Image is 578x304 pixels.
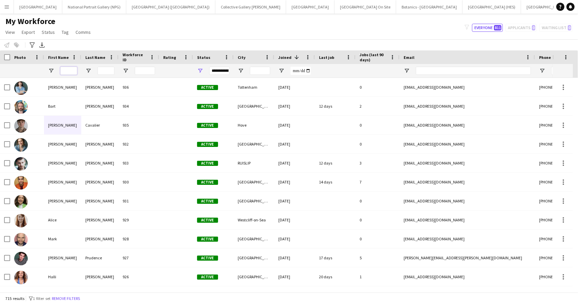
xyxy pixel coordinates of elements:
button: Open Filter Menu [404,68,410,74]
button: [GEOGRAPHIC_DATA] ([GEOGRAPHIC_DATA]) [126,0,215,14]
span: Status [197,55,210,60]
a: Status [39,28,58,37]
div: [PERSON_NAME] [81,192,119,210]
div: Cavalier [81,116,119,134]
div: [DATE] [274,135,315,153]
span: Export [22,29,35,35]
button: Botanics - [GEOGRAPHIC_DATA] [396,0,463,14]
div: [DATE] [274,192,315,210]
app-action-btn: Export XLSX [38,41,46,49]
div: [GEOGRAPHIC_DATA] [234,192,274,210]
input: Last Name Filter Input [98,67,114,75]
div: 934 [119,97,159,115]
img: Louis Cavalier [14,119,28,133]
div: Alice [44,211,81,229]
span: Active [197,199,218,204]
button: [GEOGRAPHIC_DATA] [14,0,62,14]
div: [PERSON_NAME] [44,78,81,96]
div: [PERSON_NAME] [81,230,119,248]
span: Active [197,237,218,242]
span: Photo [14,55,26,60]
button: Open Filter Menu [278,68,284,74]
button: Open Filter Menu [539,68,545,74]
div: 931 [119,192,159,210]
span: City [238,55,245,60]
div: Westcliff-on-Sea [234,211,274,229]
div: [GEOGRAPHIC_DATA] [234,248,274,267]
span: Rating [163,55,176,60]
img: Halli Pattison [14,271,28,284]
span: Comms [76,29,91,35]
div: 5 [356,248,400,267]
div: 926 [119,267,159,286]
span: Phone [539,55,551,60]
div: 930 [119,173,159,191]
div: [DATE] [274,173,315,191]
div: [DATE] [274,267,315,286]
div: [PERSON_NAME] [81,97,119,115]
span: Status [42,29,55,35]
img: Bart Lambert [14,100,28,114]
div: 0 [356,192,400,210]
div: [DATE] [274,230,315,248]
div: [DATE] [274,97,315,115]
div: 12 days [315,97,356,115]
div: [PERSON_NAME] [44,116,81,134]
button: National Portrait Gallery (NPG) [62,0,126,14]
div: 12 days [315,154,356,172]
app-action-btn: Advanced filters [28,41,36,49]
div: 928 [119,230,159,248]
div: [EMAIL_ADDRESS][DOMAIN_NAME] [400,97,535,115]
input: City Filter Input [250,67,270,75]
div: 14 days [315,173,356,191]
div: [EMAIL_ADDRESS][DOMAIN_NAME] [400,154,535,172]
a: Comms [73,28,93,37]
div: [GEOGRAPHIC_DATA] [234,97,274,115]
div: [PERSON_NAME][EMAIL_ADDRESS][PERSON_NAME][DOMAIN_NAME] [400,248,535,267]
span: Tag [62,29,69,35]
div: 0 [356,135,400,153]
div: [PERSON_NAME] [81,173,119,191]
div: 929 [119,211,159,229]
div: 7 [356,173,400,191]
div: [EMAIL_ADDRESS][DOMAIN_NAME] [400,78,535,96]
img: Mark Woodhouse [14,233,28,246]
div: 932 [119,135,159,153]
button: Open Filter Menu [238,68,244,74]
div: [GEOGRAPHIC_DATA] [234,230,274,248]
button: Collective Gallery [PERSON_NAME] [215,0,286,14]
span: Active [197,85,218,90]
div: [PERSON_NAME] [44,154,81,172]
img: Lyndsey Ruiz [14,81,28,95]
div: 935 [119,116,159,134]
span: Jobs (last 90 days) [360,52,387,62]
input: First Name Filter Input [60,67,77,75]
button: [GEOGRAPHIC_DATA] (HES) [463,0,521,14]
div: [PERSON_NAME] [44,173,81,191]
div: [EMAIL_ADDRESS][DOMAIN_NAME] [400,116,535,134]
div: 927 [119,248,159,267]
div: [GEOGRAPHIC_DATA] [234,173,274,191]
div: 933 [119,154,159,172]
span: Joined [278,55,292,60]
div: 20 days [315,267,356,286]
div: [PERSON_NAME] [44,248,81,267]
img: Benjamin Prudence [14,252,28,265]
span: Active [197,180,218,185]
span: Active [197,123,218,128]
div: [DATE] [274,78,315,96]
button: Remove filters [50,295,81,302]
div: [PERSON_NAME] [81,211,119,229]
div: [EMAIL_ADDRESS][DOMAIN_NAME] [400,211,535,229]
span: Active [197,104,218,109]
span: Active [197,142,218,147]
div: RUISLIP [234,154,274,172]
a: Export [19,28,38,37]
div: [PERSON_NAME] [81,135,119,153]
div: Halli [44,267,81,286]
div: [GEOGRAPHIC_DATA] [234,135,274,153]
button: Open Filter Menu [123,68,129,74]
span: First Name [48,55,69,60]
span: Email [404,55,414,60]
input: Workforce ID Filter Input [135,67,155,75]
